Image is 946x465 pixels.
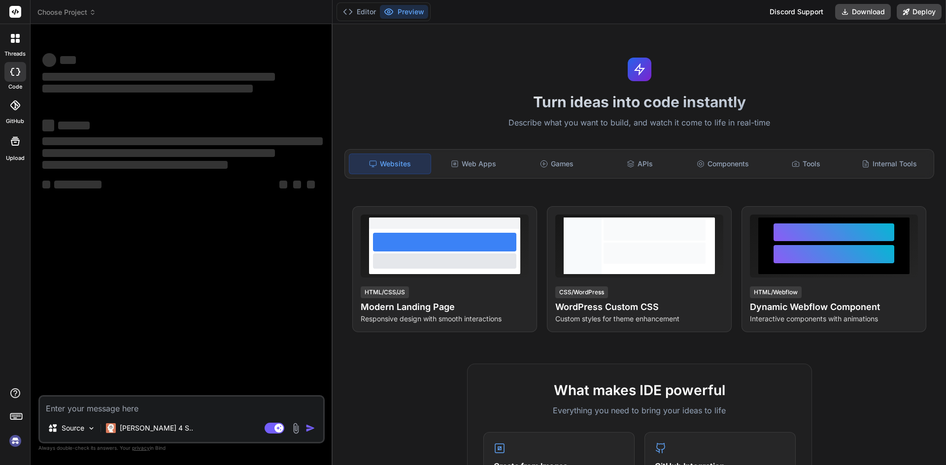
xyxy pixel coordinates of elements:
[361,314,529,324] p: Responsive design with smooth interactions
[106,423,116,433] img: Claude 4 Sonnet
[766,154,847,174] div: Tools
[483,380,796,401] h2: What makes IDE powerful
[599,154,680,174] div: APIs
[8,83,22,91] label: code
[42,120,54,131] span: ‌
[682,154,764,174] div: Components
[293,181,301,188] span: ‌
[835,4,891,20] button: Download
[338,93,940,111] h1: Turn ideas into code instantly
[60,56,76,64] span: ‌
[42,161,228,169] span: ‌
[38,443,325,453] p: Always double-check its answers. Your in Bind
[132,445,150,451] span: privacy
[305,423,315,433] img: icon
[361,286,409,298] div: HTML/CSS/JS
[42,149,275,157] span: ‌
[516,154,598,174] div: Games
[279,181,287,188] span: ‌
[848,154,930,174] div: Internal Tools
[338,117,940,129] p: Describe what you want to build, and watch it come to life in real-time
[750,314,918,324] p: Interactive components with animations
[349,154,431,174] div: Websites
[87,424,96,433] img: Pick Models
[380,5,428,19] button: Preview
[307,181,315,188] span: ‌
[37,7,96,17] span: Choose Project
[555,300,723,314] h4: WordPress Custom CSS
[750,286,802,298] div: HTML/Webflow
[6,154,25,162] label: Upload
[42,181,50,188] span: ‌
[58,122,90,129] span: ‌
[42,85,253,93] span: ‌
[42,137,323,145] span: ‌
[555,286,608,298] div: CSS/WordPress
[6,117,24,125] label: GitHub
[339,5,380,19] button: Editor
[897,4,942,20] button: Deploy
[54,181,101,188] span: ‌
[42,53,56,67] span: ‌
[764,4,829,20] div: Discord Support
[120,423,193,433] p: [PERSON_NAME] 4 S..
[750,300,918,314] h4: Dynamic Webflow Component
[433,154,514,174] div: Web Apps
[483,404,796,416] p: Everything you need to bring your ideas to life
[4,50,26,58] label: threads
[555,314,723,324] p: Custom styles for theme enhancement
[361,300,529,314] h4: Modern Landing Page
[42,73,275,81] span: ‌
[7,433,24,449] img: signin
[62,423,84,433] p: Source
[290,423,302,434] img: attachment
